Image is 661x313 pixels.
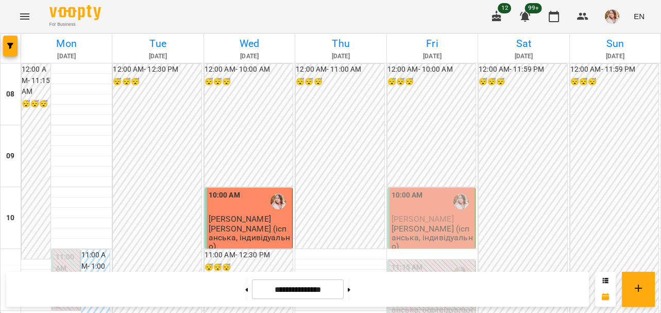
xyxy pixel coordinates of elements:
[205,64,293,75] h6: 12:00 AM - 10:00 AM
[480,52,567,61] h6: [DATE]
[388,52,476,61] h6: [DATE]
[630,7,649,26] button: EN
[205,262,293,273] h6: 😴😴😴
[296,64,384,75] h6: 12:00 AM - 11:00 AM
[56,252,78,274] label: 11:00 AM
[12,4,37,29] button: Menu
[205,76,293,88] h6: 😴😴😴
[392,224,473,251] p: [PERSON_NAME] (іспанська, індивідуально)
[296,76,384,88] h6: 😴😴😴
[113,76,201,88] h6: 😴😴😴
[114,52,201,61] h6: [DATE]
[498,3,511,13] span: 12
[6,89,14,100] h6: 08
[479,64,567,75] h6: 12:00 AM - 11:59 PM
[570,64,658,75] h6: 12:00 AM - 11:59 PM
[81,250,110,283] h6: 11:00 AM - 1:00 PM
[23,36,110,52] h6: Mon
[392,190,423,201] label: 10:00 AM
[114,36,201,52] h6: Tue
[297,52,384,61] h6: [DATE]
[479,76,567,88] h6: 😴😴😴
[22,64,50,97] h6: 12:00 AM - 11:15 AM
[387,76,476,88] h6: 😴😴😴
[113,64,201,75] h6: 12:00 AM - 12:30 PM
[205,250,293,261] h6: 11:00 AM - 12:30 PM
[206,52,293,61] h6: [DATE]
[22,98,50,110] h6: 😴😴😴
[605,9,619,24] img: cd58824c68fe8f7eba89630c982c9fb7.jpeg
[525,3,542,13] span: 99+
[6,151,14,162] h6: 09
[209,224,290,251] p: [PERSON_NAME] (іспанська, індивідуально)
[570,76,658,88] h6: 😴😴😴
[23,52,110,61] h6: [DATE]
[387,64,476,75] h6: 12:00 AM - 10:00 AM
[392,214,454,224] span: [PERSON_NAME]
[571,52,659,61] h6: [DATE]
[392,262,423,273] label: 11:15 AM
[453,194,469,209] img: Добровінська Анастасія Андріївна (і)
[209,214,271,224] span: [PERSON_NAME]
[388,36,476,52] h6: Fri
[49,21,101,28] span: For Business
[6,212,14,224] h6: 10
[209,190,240,201] label: 10:00 AM
[206,36,293,52] h6: Wed
[480,36,567,52] h6: Sat
[270,194,286,209] img: Добровінська Анастасія Андріївна (і)
[49,5,101,20] img: Voopty Logo
[297,36,384,52] h6: Thu
[571,36,659,52] h6: Sun
[634,11,645,22] span: EN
